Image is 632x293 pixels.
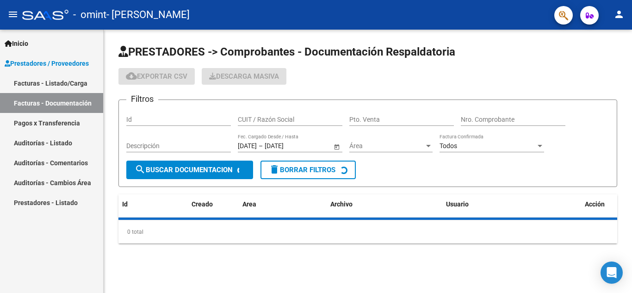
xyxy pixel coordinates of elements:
[7,9,19,20] mat-icon: menu
[349,142,424,150] span: Área
[202,68,286,85] button: Descarga Masiva
[118,68,195,85] button: Exportar CSV
[118,45,455,58] span: PRESTADORES -> Comprobantes - Documentación Respaldatoria
[118,220,617,243] div: 0 total
[239,194,327,214] datatable-header-cell: Area
[330,200,353,208] span: Archivo
[440,142,457,150] span: Todos
[126,93,158,106] h3: Filtros
[446,200,469,208] span: Usuario
[122,200,128,208] span: Id
[202,68,286,85] app-download-masive: Descarga masiva de comprobantes (adjuntos)
[106,5,190,25] span: - [PERSON_NAME]
[192,200,213,208] span: Creado
[613,9,625,20] mat-icon: person
[260,161,356,179] button: Borrar Filtros
[126,70,137,81] mat-icon: cloud_download
[585,200,605,208] span: Acción
[265,142,310,150] input: Fecha fin
[135,164,146,175] mat-icon: search
[5,58,89,69] span: Prestadores / Proveedores
[332,142,341,151] button: Open calendar
[581,194,627,214] datatable-header-cell: Acción
[188,194,239,214] datatable-header-cell: Creado
[73,5,106,25] span: - omint
[118,194,155,214] datatable-header-cell: Id
[135,166,233,174] span: Buscar Documentacion
[601,262,623,284] div: Open Intercom Messenger
[238,142,257,150] input: Fecha inicio
[269,164,280,175] mat-icon: delete
[5,38,28,49] span: Inicio
[209,72,279,81] span: Descarga Masiva
[242,200,256,208] span: Area
[269,166,335,174] span: Borrar Filtros
[259,142,263,150] span: –
[126,72,187,81] span: Exportar CSV
[442,194,581,214] datatable-header-cell: Usuario
[126,161,253,179] button: Buscar Documentacion
[327,194,442,214] datatable-header-cell: Archivo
